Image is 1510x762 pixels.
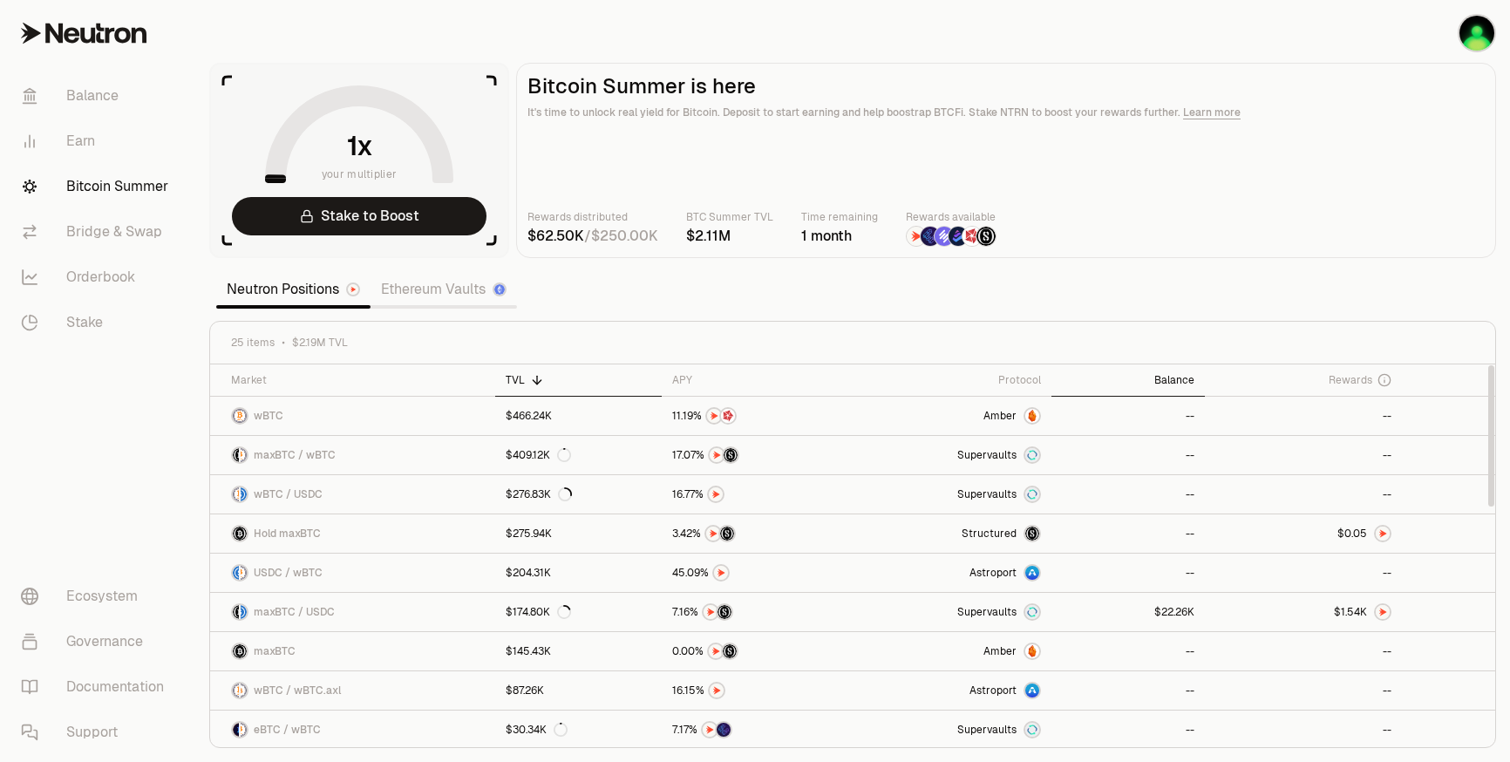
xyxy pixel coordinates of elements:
a: maxBTC LogomaxBTC [210,632,495,670]
a: Ethereum Vaults [371,272,517,307]
a: Learn more [1183,105,1241,119]
a: NTRN [662,671,852,710]
a: -- [1051,671,1205,710]
img: maxBTC [1025,527,1039,541]
a: -- [1205,632,1402,670]
a: Bitcoin Summer [7,164,188,209]
span: eBTC / wBTC [254,723,321,737]
img: Supervaults [1025,487,1039,501]
button: NTRN [672,564,841,582]
img: NTRN [704,605,718,619]
span: Amber [983,409,1017,423]
a: Stake [7,300,188,345]
span: Rewards [1329,373,1372,387]
span: Supervaults [957,448,1017,462]
a: -- [1051,554,1205,592]
a: -- [1205,436,1402,474]
p: Rewards distributed [527,208,658,226]
a: $30.34K [495,711,662,749]
a: $87.26K [495,671,662,710]
span: Amber [983,644,1017,658]
a: Balance [7,73,188,119]
span: Astroport [969,684,1017,697]
a: NTRNStructured Points [662,593,852,631]
img: wBTC Logo [233,409,247,423]
span: your multiplier [322,166,398,183]
div: $204.31K [506,566,551,580]
a: Support [7,710,188,755]
a: SupervaultsSupervaults [852,475,1051,514]
button: NTRN [672,682,841,699]
img: USDC Logo [233,566,239,580]
div: Balance [1062,373,1194,387]
img: NTRN [710,448,724,462]
span: Supervaults [957,723,1017,737]
a: NTRNStructured Points [662,632,852,670]
span: maxBTC / wBTC [254,448,336,462]
button: NTRNMars Fragments [672,407,841,425]
img: Structured Points [724,448,738,462]
a: NTRNEtherFi Points [662,711,852,749]
a: wBTC LogoUSDC LogowBTC / USDC [210,475,495,514]
img: USDC Logo [241,487,247,501]
a: -- [1051,397,1205,435]
a: -- [1205,554,1402,592]
a: SupervaultsSupervaults [852,593,1051,631]
img: Bedrock Diamonds [949,227,968,246]
div: 1 month [801,226,878,247]
a: wBTC LogowBTC.axl LogowBTC / wBTC.axl [210,671,495,710]
img: wBTC Logo [233,684,239,697]
button: NTRNStructured Points [672,446,841,464]
img: EtherFi Points [717,723,731,737]
a: $276.83K [495,475,662,514]
div: $466.24K [506,409,552,423]
a: Bridge & Swap [7,209,188,255]
img: Supervaults [1025,448,1039,462]
img: Mars Fragments [962,227,982,246]
a: -- [1205,397,1402,435]
a: maxBTC LogowBTC LogomaxBTC / wBTC [210,436,495,474]
a: Ecosystem [7,574,188,619]
a: Astroport [852,554,1051,592]
img: maxBTC Logo [233,527,247,541]
span: Supervaults [957,487,1017,501]
img: KO [1459,16,1494,51]
a: maxBTC LogoUSDC LogomaxBTC / USDC [210,593,495,631]
a: wBTC LogowBTC [210,397,495,435]
a: $145.43K [495,632,662,670]
button: NTRNStructured Points [672,525,841,542]
span: Structured [962,527,1017,541]
img: Mars Fragments [721,409,735,423]
a: Orderbook [7,255,188,300]
a: -- [1051,436,1205,474]
div: $174.80K [506,605,571,619]
img: Structured Points [976,227,996,246]
div: Protocol [862,373,1041,387]
button: NTRNStructured Points [672,603,841,621]
a: AmberAmber [852,397,1051,435]
div: $409.12K [506,448,571,462]
a: Stake to Boost [232,197,486,235]
span: maxBTC [254,644,296,658]
img: Structured Points [723,644,737,658]
span: 25 items [231,336,275,350]
img: NTRN [907,227,926,246]
a: SupervaultsSupervaults [852,711,1051,749]
div: Market [231,373,485,387]
img: Amber [1025,644,1039,658]
img: Supervaults [1025,605,1039,619]
img: NTRN [703,723,717,737]
a: $466.24K [495,397,662,435]
img: wBTC Logo [241,723,247,737]
a: $174.80K [495,593,662,631]
a: NTRNStructured Points [662,436,852,474]
button: NTRNStructured Points [672,643,841,660]
a: NTRN [662,475,852,514]
p: Rewards available [906,208,996,226]
a: SupervaultsSupervaults [852,436,1051,474]
p: Time remaining [801,208,878,226]
a: -- [1205,671,1402,710]
div: $145.43K [506,644,551,658]
img: maxBTC Logo [233,644,247,658]
img: maxBTC Logo [233,448,239,462]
